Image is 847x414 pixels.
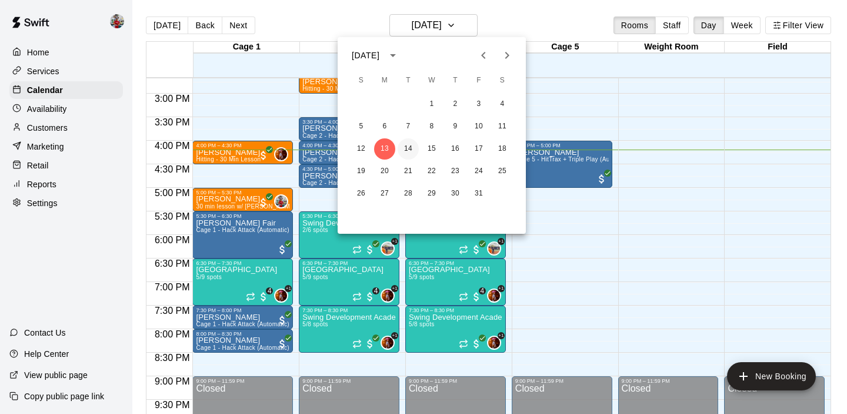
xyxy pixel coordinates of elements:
button: 17 [468,138,489,160]
button: 5 [351,116,372,137]
span: Wednesday [421,69,442,92]
button: 16 [445,138,466,160]
button: 25 [492,161,513,182]
button: 7 [398,116,419,137]
div: [DATE] [352,49,379,62]
button: 12 [351,138,372,160]
span: Tuesday [398,69,419,92]
span: Friday [468,69,489,92]
button: 23 [445,161,466,182]
button: 29 [421,183,442,204]
button: 19 [351,161,372,182]
button: Previous month [472,44,495,67]
button: 15 [421,138,442,160]
button: calendar view is open, switch to year view [383,45,403,65]
span: Thursday [445,69,466,92]
button: 18 [492,138,513,160]
button: 6 [374,116,395,137]
span: Sunday [351,69,372,92]
button: 3 [468,94,489,115]
span: Monday [374,69,395,92]
button: 20 [374,161,395,182]
button: 26 [351,183,372,204]
button: 24 [468,161,489,182]
button: Next month [495,44,519,67]
button: 28 [398,183,419,204]
button: 1 [421,94,442,115]
button: 27 [374,183,395,204]
button: 8 [421,116,442,137]
button: 22 [421,161,442,182]
button: 9 [445,116,466,137]
button: 11 [492,116,513,137]
button: 2 [445,94,466,115]
button: 21 [398,161,419,182]
button: 10 [468,116,489,137]
button: 14 [398,138,419,160]
span: Saturday [492,69,513,92]
button: 30 [445,183,466,204]
button: 31 [468,183,489,204]
button: 4 [492,94,513,115]
button: 13 [374,138,395,160]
